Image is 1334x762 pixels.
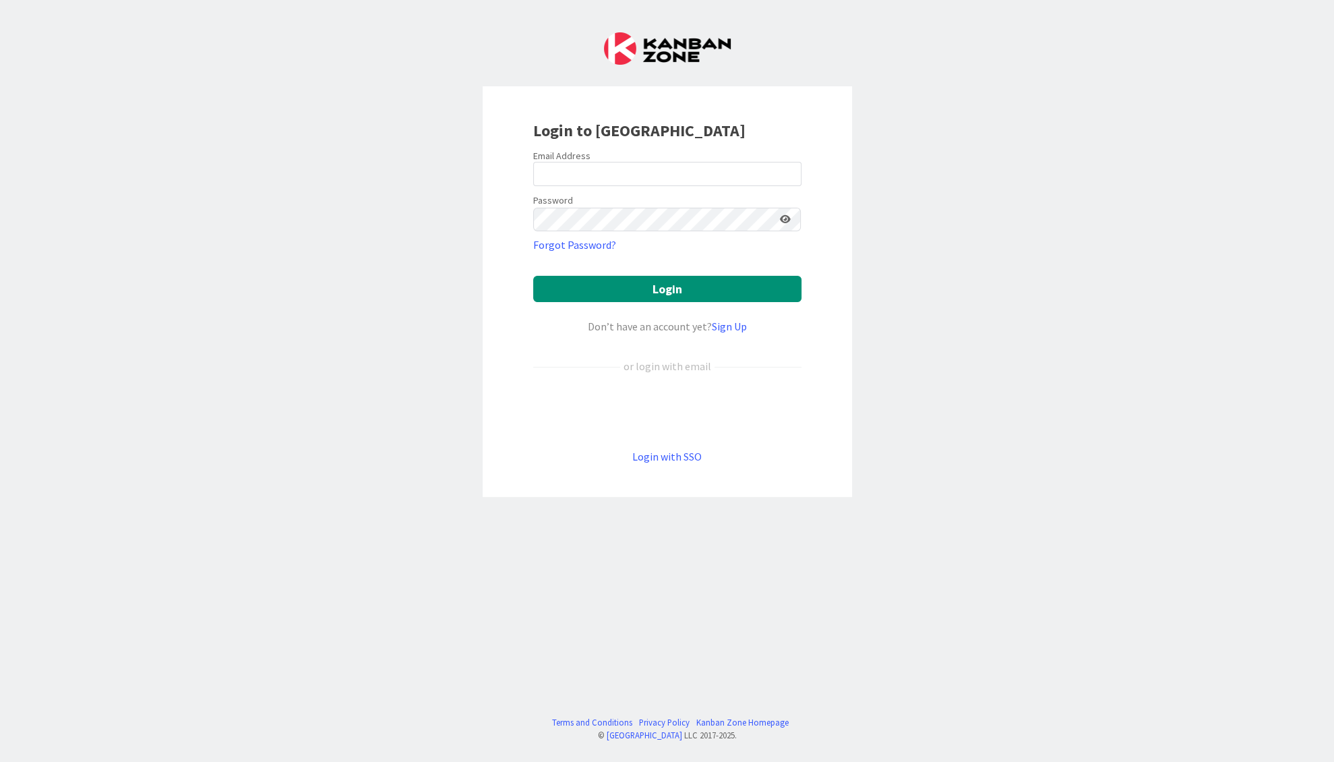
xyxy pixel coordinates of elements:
[533,237,616,253] a: Forgot Password?
[552,716,632,729] a: Terms and Conditions
[533,120,746,141] b: Login to [GEOGRAPHIC_DATA]
[533,318,801,334] div: Don’t have an account yet?
[632,450,702,463] a: Login with SSO
[545,729,789,742] div: © LLC 2017- 2025 .
[533,150,590,162] label: Email Address
[533,276,801,302] button: Login
[639,716,690,729] a: Privacy Policy
[712,320,747,333] a: Sign Up
[533,194,573,208] label: Password
[607,730,682,740] a: [GEOGRAPHIC_DATA]
[526,397,808,426] iframe: Sign in with Google Button
[696,716,789,729] a: Kanban Zone Homepage
[620,358,715,374] div: or login with email
[604,32,731,65] img: Kanban Zone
